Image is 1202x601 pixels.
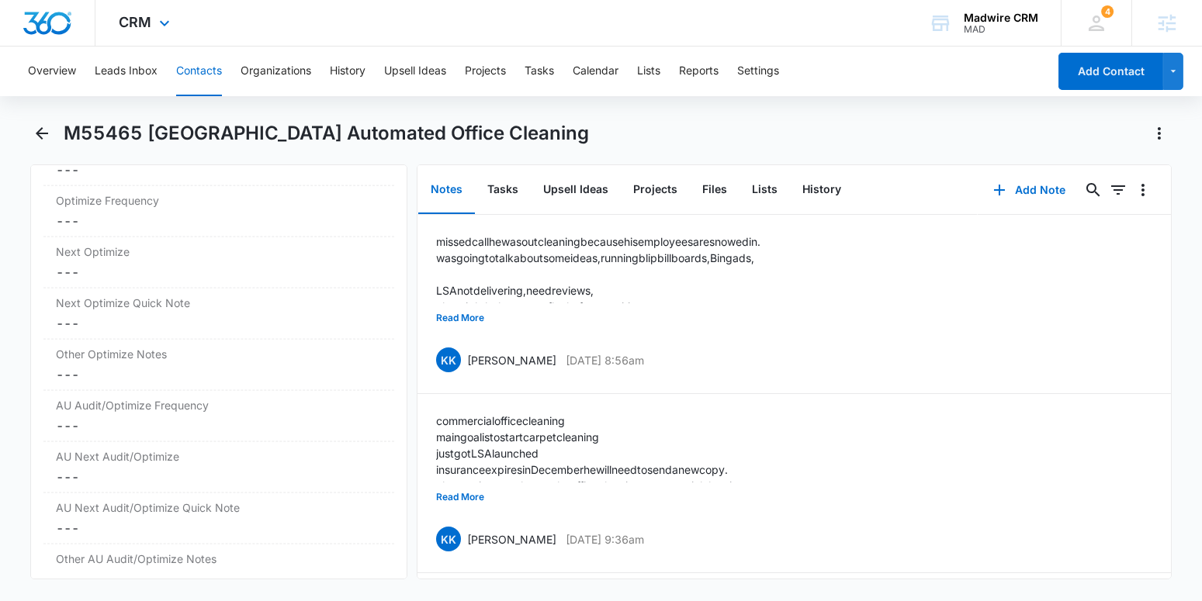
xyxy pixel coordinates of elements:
button: Read More [436,482,484,512]
label: Other AU Audit/Optimize Notes [56,551,383,567]
label: AU Audit/Optimize Frequency [56,397,383,413]
dd: --- [56,468,383,486]
button: Projects [621,166,690,214]
button: Overview [28,47,76,96]
dd: --- [56,161,383,179]
p: commercial office cleaning [436,413,869,429]
span: KK [436,527,461,551]
button: Search... [1081,178,1106,202]
p: missed call he was out cleaning because his employees are snowed in. [436,233,760,250]
button: Add Contact [1058,53,1163,90]
p: [PERSON_NAME] [467,352,556,368]
button: Upsell Ideas [384,47,446,96]
dd: --- [56,519,383,537]
button: Organizations [241,47,311,96]
p: was going to talk about some ideas, running blip billboards, Bing ads, [436,250,760,266]
button: Upsell Ideas [531,166,621,214]
p: insurance expires in December he will need to send a new copy. [436,461,869,478]
dd: --- [56,570,383,589]
p: [DATE] 8:56am [566,352,644,368]
button: Notes [418,166,475,214]
span: KK [436,347,461,372]
label: Other Optimize Notes [56,346,383,362]
p: [DATE] 9:36am [566,531,644,547]
span: 4 [1101,5,1114,18]
div: AU Next Audit/Optimize Quick Note--- [43,493,395,544]
p: LSA not delivering, need reviews, [436,282,760,299]
button: Lists [740,166,790,214]
button: Files [690,166,740,214]
label: Next Optimize [56,244,383,260]
label: Next Optimize Quick Note [56,295,383,311]
div: Other Optimize Notes--- [43,340,395,391]
dd: --- [56,314,383,333]
button: Lists [637,47,660,96]
div: Next Optimize Quick Note--- [43,288,395,340]
button: Add Note [978,171,1081,209]
div: AU Next Audit/Optimize--- [43,442,395,493]
label: AU Next Audit/Optimize Quick Note [56,499,383,516]
div: Next Optimize--- [43,237,395,288]
button: Calendar [573,47,618,96]
button: Filters [1106,178,1131,202]
button: Read More [436,303,484,333]
button: Overflow Menu [1131,178,1155,202]
div: AU Audit/Optimize Frequency--- [43,391,395,442]
div: account id [964,24,1038,35]
div: account name [964,12,1038,24]
button: Settings [737,47,779,96]
button: Actions [1147,121,1172,146]
button: Back [30,121,54,146]
p: main goal is to start carpet cleaning [436,429,869,445]
button: Leads Inbox [95,47,158,96]
p: [PERSON_NAME] [467,531,556,547]
p: just got LSA launched [436,445,869,461]
button: Reports [679,47,719,96]
dd: --- [56,212,383,230]
p: also running google search - office cleaning, commercial cleaning, [436,478,869,494]
button: History [330,47,365,96]
dd: --- [56,263,383,282]
label: Optimize Frequency [56,192,383,209]
button: Tasks [525,47,554,96]
dd: --- [56,416,383,435]
dd: --- [56,365,383,384]
span: CRM [119,14,151,30]
div: notifications count [1101,5,1114,18]
label: AU Next Audit/Optimize [56,448,383,465]
button: Tasks [475,166,531,214]
button: History [790,166,854,214]
div: Other AU Audit/Optimize Notes--- [43,544,395,596]
div: Optimize Frequency--- [43,186,395,237]
button: Projects [465,47,506,96]
button: Contacts [176,47,222,96]
h1: M55465 [GEOGRAPHIC_DATA] Automated Office Cleaning [64,122,589,145]
p: also might be because of lack of competition. [436,299,760,315]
